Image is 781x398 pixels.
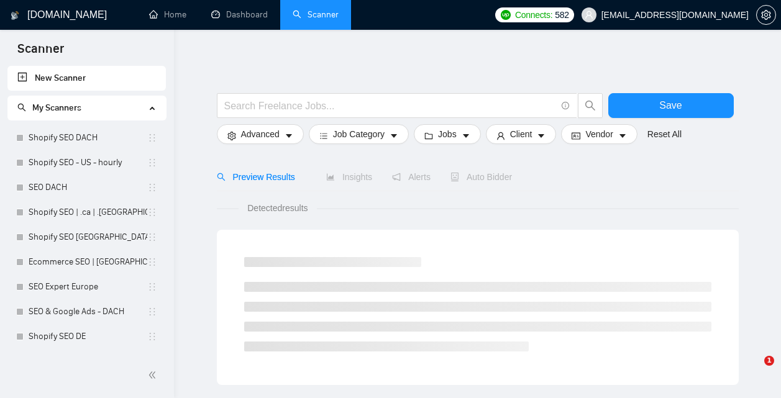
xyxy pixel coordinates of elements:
[217,124,304,144] button: settingAdvancedcaret-down
[147,307,157,317] span: holder
[149,9,186,20] a: homeHome
[326,172,372,182] span: Insights
[438,127,457,141] span: Jobs
[147,133,157,143] span: holder
[561,124,637,144] button: idcardVendorcaret-down
[486,124,557,144] button: userClientcaret-down
[414,124,481,144] button: folderJobscaret-down
[29,299,147,324] a: SEO & Google Ads - DACH
[7,175,166,200] li: SEO DACH
[7,274,166,299] li: SEO Expert Europe
[392,173,401,181] span: notification
[585,11,593,19] span: user
[333,127,385,141] span: Job Category
[147,183,157,192] span: holder
[7,66,166,91] li: New Scanner
[7,324,166,349] li: Shopify SEO DE
[7,40,74,66] span: Scanner
[29,175,147,200] a: SEO DACH
[147,232,157,242] span: holder
[293,9,339,20] a: searchScanner
[562,102,570,110] span: info-circle
[608,93,734,118] button: Save
[764,356,774,366] span: 1
[392,172,431,182] span: Alerts
[224,98,556,114] input: Search Freelance Jobs...
[585,127,613,141] span: Vendor
[7,299,166,324] li: SEO & Google Ads - DACH
[217,173,226,181] span: search
[217,172,306,182] span: Preview Results
[147,282,157,292] span: holder
[241,127,280,141] span: Advanced
[390,131,398,140] span: caret-down
[7,125,166,150] li: Shopify SEO DACH
[29,200,147,225] a: Shopify SEO | .ca | .[GEOGRAPHIC_DATA] | .au - hourly
[17,103,26,112] span: search
[501,10,511,20] img: upwork-logo.png
[227,131,236,140] span: setting
[578,93,603,118] button: search
[572,131,580,140] span: idcard
[148,369,160,381] span: double-left
[29,274,147,299] a: SEO Expert Europe
[496,131,505,140] span: user
[29,250,147,274] a: Ecommerce SEO | [GEOGRAPHIC_DATA]
[147,207,157,217] span: holder
[29,324,147,349] a: Shopify SEO DE
[285,131,293,140] span: caret-down
[739,356,769,386] iframe: Intercom live chat
[147,158,157,168] span: holder
[7,225,166,250] li: Shopify SEO Europe
[450,173,459,181] span: robot
[510,127,532,141] span: Client
[515,8,552,22] span: Connects:
[757,10,775,20] span: setting
[7,349,166,374] li: Shopify SEO Expert
[147,332,157,341] span: holder
[647,127,682,141] a: Reset All
[462,131,470,140] span: caret-down
[555,8,569,22] span: 582
[147,257,157,267] span: holder
[756,5,776,25] button: setting
[239,201,316,215] span: Detected results
[17,66,156,91] a: New Scanner
[659,97,682,113] span: Save
[7,250,166,274] li: Ecommerce SEO | Europe
[319,131,328,140] span: bars
[424,131,433,140] span: folder
[578,100,602,111] span: search
[450,172,512,182] span: Auto Bidder
[7,150,166,175] li: Shopify SEO - US - hourly
[309,124,409,144] button: barsJob Categorycaret-down
[11,6,19,25] img: logo
[618,131,627,140] span: caret-down
[7,200,166,225] li: Shopify SEO | .ca | .uk | .au - hourly
[29,150,147,175] a: Shopify SEO - US - hourly
[29,125,147,150] a: Shopify SEO DACH
[29,225,147,250] a: Shopify SEO [GEOGRAPHIC_DATA]
[537,131,546,140] span: caret-down
[17,102,81,113] span: My Scanners
[756,10,776,20] a: setting
[32,102,81,113] span: My Scanners
[211,9,268,20] a: dashboardDashboard
[326,173,335,181] span: area-chart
